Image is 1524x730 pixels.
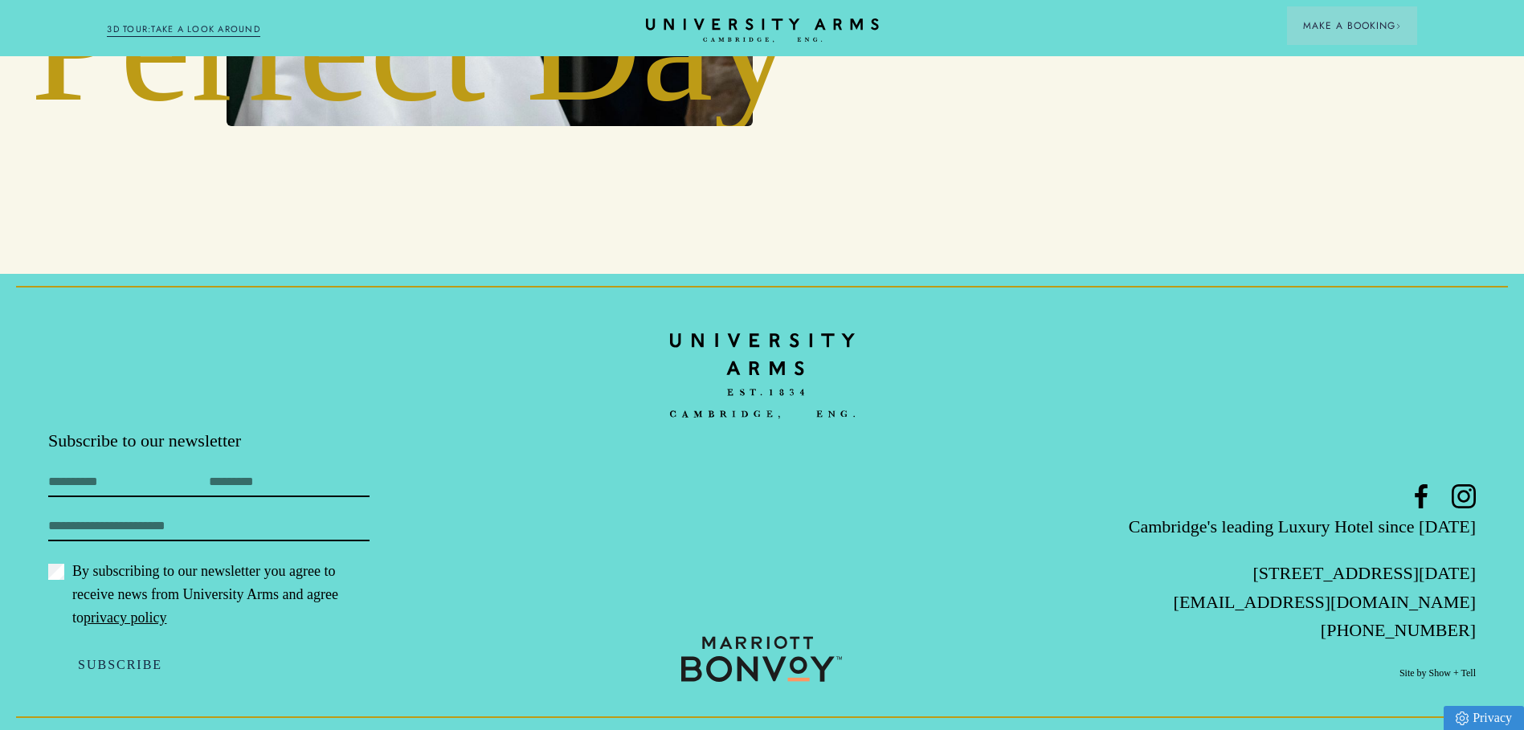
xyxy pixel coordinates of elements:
a: Site by Show + Tell [1399,667,1476,680]
a: Instagram [1452,484,1476,508]
button: Subscribe [48,648,192,682]
a: Home [670,322,855,429]
img: bc90c398f2f6aa16c3ede0e16ee64a97.svg [670,322,855,430]
p: Cambridge's leading Luxury Hotel since [DATE] [1000,512,1476,540]
a: Home [646,18,879,43]
a: [EMAIL_ADDRESS][DOMAIN_NAME] [1174,592,1476,612]
img: Privacy [1456,712,1469,725]
a: [PHONE_NUMBER] [1321,620,1476,640]
p: Subscribe to our newsletter [48,429,524,453]
a: Facebook [1409,484,1433,508]
input: By subscribing to our newsletter you agree to receive news from University Arms and agree topriva... [48,564,64,580]
img: 0b373a9250846ddb45707c9c41e4bd95.svg [681,636,842,682]
a: privacy policy [84,610,166,626]
p: [STREET_ADDRESS][DATE] [1000,559,1476,587]
button: Make a BookingArrow icon [1287,6,1417,45]
span: Make a Booking [1303,18,1401,33]
a: Privacy [1444,706,1524,730]
label: By subscribing to our newsletter you agree to receive news from University Arms and agree to [48,560,370,630]
a: 3D TOUR:TAKE A LOOK AROUND [107,22,260,37]
img: Arrow icon [1395,23,1401,29]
